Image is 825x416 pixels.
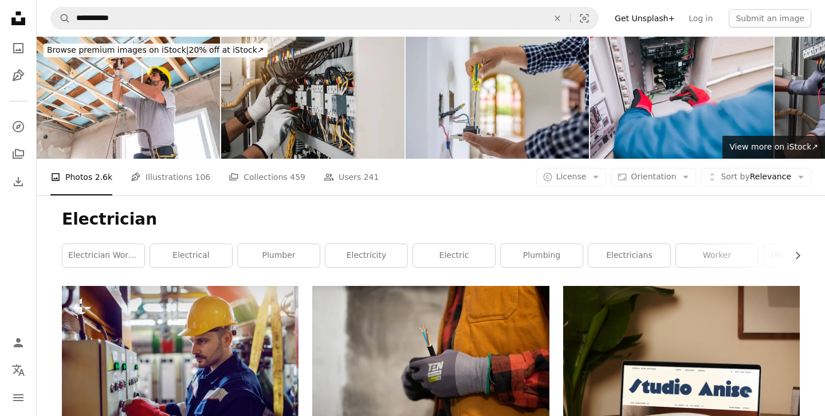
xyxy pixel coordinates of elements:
[62,359,298,370] a: Side view of caucasian energy plant worker in working clothes and with helmet on head turning on ...
[325,244,407,267] a: electricity
[312,359,549,370] a: a person holding a pair of wires in their hands
[47,45,264,54] span: 20% off at iStock ↗
[290,171,305,183] span: 459
[364,171,379,183] span: 241
[7,359,30,382] button: Language
[37,37,274,64] a: Browse premium images on iStock|20% off at iStock↗
[7,143,30,166] a: Collections
[7,64,30,87] a: Illustrations
[7,170,30,193] a: Download History
[545,7,570,29] button: Clear
[62,209,800,230] h1: Electrician
[7,115,30,138] a: Explore
[721,172,749,181] span: Sort by
[571,7,598,29] button: Visual search
[150,244,232,267] a: electrical
[7,37,30,60] a: Photos
[608,9,682,28] a: Get Unsplash+
[62,244,144,267] a: electrician working
[722,136,825,159] a: View more on iStock↗
[676,244,758,267] a: worker
[721,171,791,183] span: Relevance
[787,244,800,267] button: scroll list to the right
[229,159,305,195] a: Collections 459
[590,37,773,159] img: Electrician Working on Solar Panel Specific Electrical Panel
[37,37,220,159] img: Construction Worker Installing Ceiling Frame at Site
[413,244,495,267] a: electric
[50,7,599,30] form: Find visuals sitewide
[729,9,811,28] button: Submit an image
[536,168,607,186] button: License
[701,168,811,186] button: Sort byRelevance
[324,159,379,195] a: Users 241
[47,45,188,54] span: Browse premium images on iStock |
[238,244,320,267] a: plumber
[631,172,676,181] span: Orientation
[406,37,589,159] img: Electrician installing a power outlet while remodeling a house
[7,331,30,354] a: Log in / Sign up
[682,9,720,28] a: Log in
[7,386,30,409] button: Menu
[556,172,587,181] span: License
[729,142,818,151] span: View more on iStock ↗
[51,7,70,29] button: Search Unsplash
[131,159,210,195] a: Illustrations 106
[611,168,696,186] button: Orientation
[221,37,404,159] img: Electrician engineer tests electrical installations and wires on relay protection system.
[195,171,211,183] span: 106
[588,244,670,267] a: electricians
[501,244,583,267] a: plumbing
